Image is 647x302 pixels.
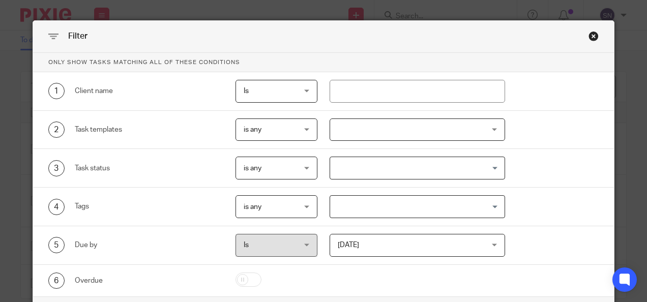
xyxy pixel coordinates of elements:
p: Only show tasks matching all of these conditions [33,53,614,72]
div: Close this dialog window [589,31,599,41]
span: is any [244,203,261,210]
div: Client name [75,86,224,96]
div: 4 [48,199,65,215]
div: Task status [75,163,224,173]
span: Is [244,87,249,95]
div: 3 [48,160,65,176]
span: [DATE] [338,241,359,249]
input: Search for option [331,198,499,216]
div: Search for option [330,195,505,218]
div: 5 [48,237,65,253]
div: Due by [75,240,224,250]
div: 2 [48,122,65,138]
span: is any [244,126,261,133]
span: Is [244,241,249,249]
span: Filter [68,32,87,40]
div: Search for option [330,157,505,179]
div: Task templates [75,125,224,135]
span: is any [244,165,261,172]
div: 6 [48,273,65,289]
div: Tags [75,201,224,212]
input: Search for option [331,159,499,177]
div: 1 [48,83,65,99]
div: Overdue [75,276,224,286]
